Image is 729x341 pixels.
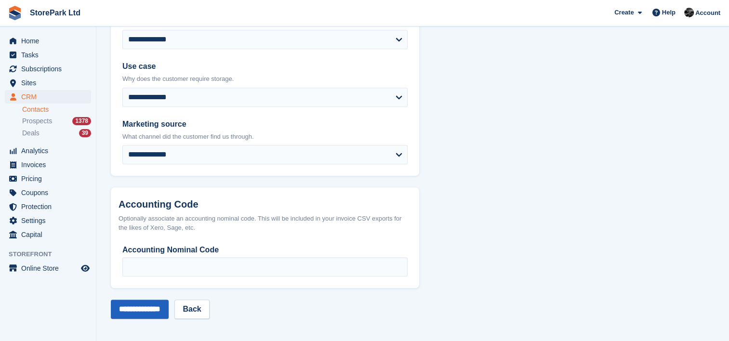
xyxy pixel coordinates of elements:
a: menu [5,200,91,213]
a: menu [5,158,91,171]
a: Back [174,300,209,319]
p: What channel did the customer find us through. [122,132,408,142]
a: menu [5,76,91,90]
a: Prospects 1378 [22,116,91,126]
a: menu [5,144,91,157]
p: Why does the customer require storage. [122,74,408,84]
span: Storefront [9,249,96,259]
a: menu [5,186,91,199]
span: Account [695,8,720,18]
a: menu [5,62,91,76]
span: Settings [21,214,79,227]
label: Marketing source [122,118,408,130]
span: Create [614,8,634,17]
a: menu [5,34,91,48]
label: Use case [122,61,408,72]
span: Pricing [21,172,79,185]
span: Invoices [21,158,79,171]
a: StorePark Ltd [26,5,84,21]
span: Deals [22,129,40,138]
span: Online Store [21,262,79,275]
span: Analytics [21,144,79,157]
span: CRM [21,90,79,104]
span: Sites [21,76,79,90]
a: menu [5,262,91,275]
span: Help [662,8,676,17]
a: menu [5,90,91,104]
img: stora-icon-8386f47178a22dfd0bd8f6a31ec36ba5ce8667c1dd55bd0f319d3a0aa187defe.svg [8,6,22,20]
div: Optionally associate an accounting nominal code. This will be included in your invoice CSV export... [119,214,411,233]
a: menu [5,172,91,185]
a: Contacts [22,105,91,114]
a: menu [5,48,91,62]
span: Coupons [21,186,79,199]
a: Preview store [80,262,91,274]
span: Tasks [21,48,79,62]
h2: Accounting Code [119,199,411,210]
span: Protection [21,200,79,213]
a: menu [5,214,91,227]
a: menu [5,228,91,241]
img: Ryan Mulcahy [684,8,694,17]
span: Prospects [22,117,52,126]
div: 1378 [72,117,91,125]
span: Capital [21,228,79,241]
div: 39 [79,129,91,137]
span: Home [21,34,79,48]
label: Accounting Nominal Code [122,244,408,256]
a: Deals 39 [22,128,91,138]
span: Subscriptions [21,62,79,76]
